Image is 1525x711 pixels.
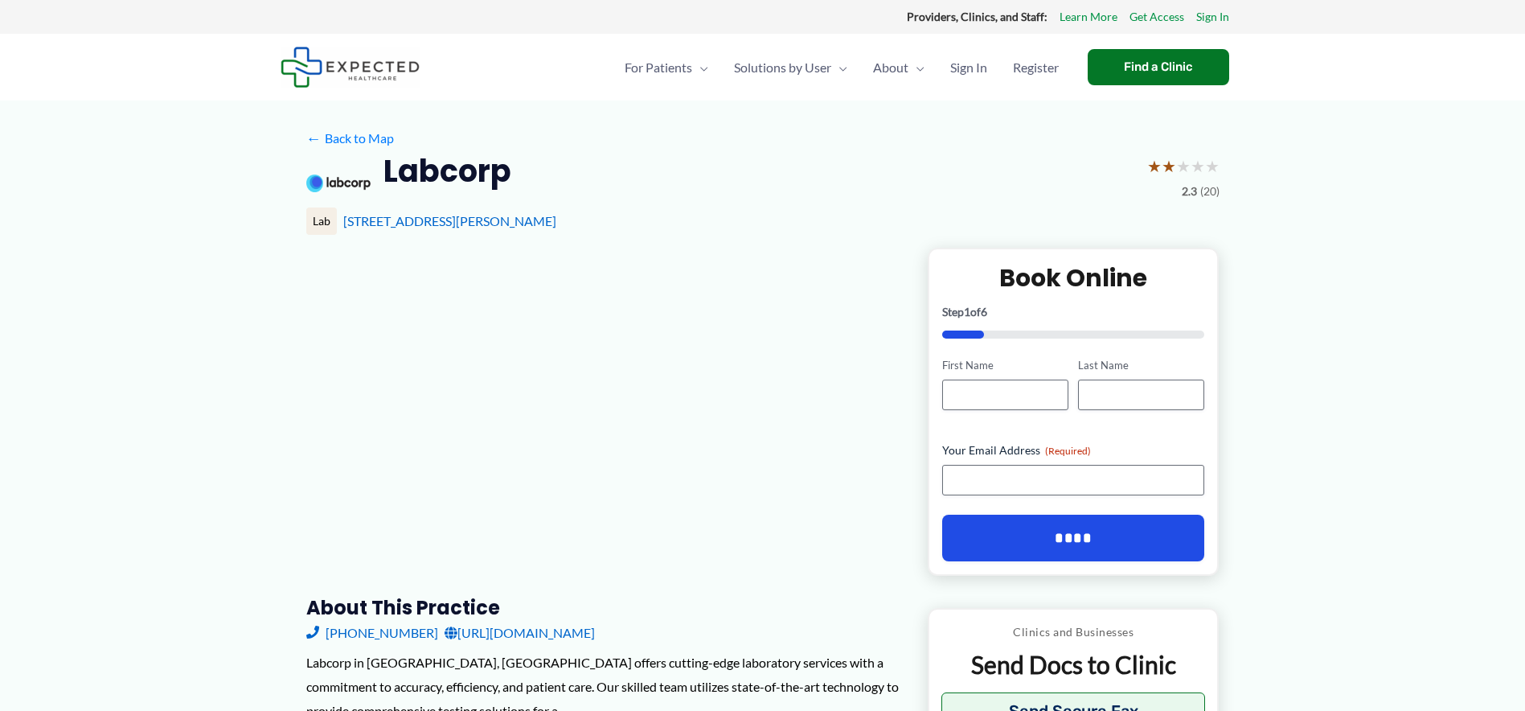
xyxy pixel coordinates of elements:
[1147,151,1162,181] span: ★
[625,39,692,96] span: For Patients
[1060,6,1117,27] a: Learn More
[1176,151,1191,181] span: ★
[873,39,908,96] span: About
[1191,151,1205,181] span: ★
[1045,445,1091,457] span: (Required)
[950,39,987,96] span: Sign In
[306,621,438,645] a: [PHONE_NUMBER]
[942,262,1205,294] h2: Book Online
[383,151,511,191] h2: Labcorp
[306,130,322,146] span: ←
[941,622,1206,643] p: Clinics and Businesses
[612,39,721,96] a: For PatientsMenu Toggle
[1013,39,1059,96] span: Register
[942,442,1205,458] label: Your Email Address
[1078,358,1204,373] label: Last Name
[964,305,970,319] span: 1
[907,10,1047,23] strong: Providers, Clinics, and Staff:
[721,39,860,96] a: Solutions by UserMenu Toggle
[692,39,708,96] span: Menu Toggle
[1182,181,1197,202] span: 2.3
[1196,6,1229,27] a: Sign In
[942,358,1068,373] label: First Name
[831,39,847,96] span: Menu Toggle
[941,649,1206,680] p: Send Docs to Clinic
[343,213,556,228] a: [STREET_ADDRESS][PERSON_NAME]
[1088,49,1229,85] a: Find a Clinic
[1205,151,1220,181] span: ★
[306,595,902,620] h3: About this practice
[1129,6,1184,27] a: Get Access
[445,621,595,645] a: [URL][DOMAIN_NAME]
[1200,181,1220,202] span: (20)
[734,39,831,96] span: Solutions by User
[908,39,924,96] span: Menu Toggle
[281,47,420,88] img: Expected Healthcare Logo - side, dark font, small
[937,39,1000,96] a: Sign In
[1162,151,1176,181] span: ★
[612,39,1072,96] nav: Primary Site Navigation
[1000,39,1072,96] a: Register
[306,126,394,150] a: ←Back to Map
[981,305,987,319] span: 6
[942,306,1205,318] p: Step of
[306,208,337,235] div: Lab
[860,39,937,96] a: AboutMenu Toggle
